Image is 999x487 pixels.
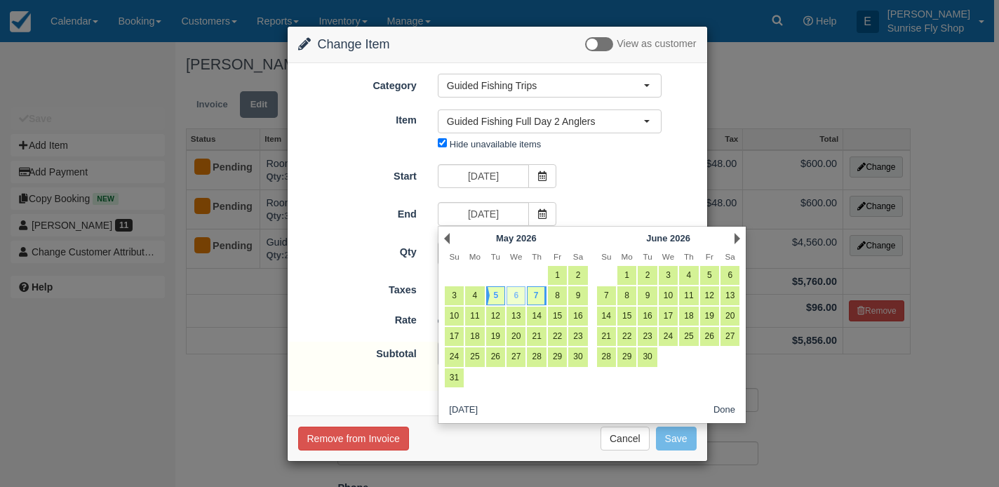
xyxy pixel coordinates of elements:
[486,327,505,346] a: 19
[568,266,587,285] a: 2
[445,307,464,326] a: 10
[288,164,427,184] label: Start
[465,307,484,326] a: 11
[298,427,409,451] button: Remove from Invoice
[427,309,707,333] div: 2 x 3 Days @ $760.00
[679,266,698,285] a: 4
[656,427,697,451] button: Save
[438,109,662,133] button: Guided Fishing Full Day 2 Anglers
[638,307,657,326] a: 16
[700,266,719,285] a: 5
[638,347,657,366] a: 30
[449,252,459,261] span: Sunday
[597,327,616,346] a: 21
[548,266,567,285] a: 1
[720,266,739,285] a: 6
[527,307,546,326] a: 14
[548,286,567,305] a: 8
[700,307,719,326] a: 19
[450,139,541,149] label: Hide unavailable items
[445,368,464,387] a: 31
[643,252,652,261] span: Tuesday
[638,327,657,346] a: 23
[438,74,662,98] button: Guided Fishing Trips
[597,347,616,366] a: 28
[507,307,525,326] a: 13
[622,252,633,261] span: Monday
[548,327,567,346] a: 22
[720,327,739,346] a: 27
[735,233,740,244] a: Next
[617,327,636,346] a: 22
[679,307,698,326] a: 18
[617,266,636,285] a: 1
[700,327,719,346] a: 26
[516,233,537,243] span: 2026
[601,252,611,261] span: Sunday
[720,307,739,326] a: 20
[288,342,427,361] label: Subtotal
[548,347,567,366] a: 29
[445,286,464,305] a: 3
[568,286,587,305] a: 9
[617,347,636,366] a: 29
[659,266,678,285] a: 3
[486,286,505,305] a: 5
[445,347,464,366] a: 24
[491,252,500,261] span: Tuesday
[527,286,546,305] a: 7
[708,402,741,420] button: Done
[706,252,713,261] span: Friday
[659,307,678,326] a: 17
[662,252,674,261] span: Wednesday
[617,307,636,326] a: 15
[510,252,522,261] span: Wednesday
[597,307,616,326] a: 14
[527,347,546,366] a: 28
[638,266,657,285] a: 2
[445,327,464,346] a: 17
[679,327,698,346] a: 25
[554,252,561,261] span: Friday
[646,233,667,243] span: June
[447,114,643,128] span: Guided Fishing Full Day 2 Anglers
[288,74,427,93] label: Category
[486,347,505,366] a: 26
[670,233,690,243] span: 2026
[318,37,390,51] span: Change Item
[548,307,567,326] a: 15
[617,286,636,305] a: 8
[465,327,484,346] a: 18
[532,252,542,261] span: Thursday
[465,347,484,366] a: 25
[568,347,587,366] a: 30
[444,233,450,244] a: Prev
[288,240,427,260] label: Qty
[507,286,525,305] a: 6
[527,327,546,346] a: 21
[684,252,694,261] span: Thursday
[601,427,650,451] button: Cancel
[659,327,678,346] a: 24
[568,307,587,326] a: 16
[573,252,583,261] span: Saturday
[469,252,481,261] span: Monday
[496,233,514,243] span: May
[507,327,525,346] a: 20
[597,286,616,305] a: 7
[507,347,525,366] a: 27
[288,202,427,222] label: End
[617,39,696,50] span: View as customer
[725,252,735,261] span: Saturday
[288,278,427,298] label: Taxes
[638,286,657,305] a: 9
[444,402,483,420] button: [DATE]
[568,327,587,346] a: 23
[700,286,719,305] a: 12
[486,307,505,326] a: 12
[447,79,643,93] span: Guided Fishing Trips
[288,308,427,328] label: Rate
[679,286,698,305] a: 11
[659,286,678,305] a: 10
[288,108,427,128] label: Item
